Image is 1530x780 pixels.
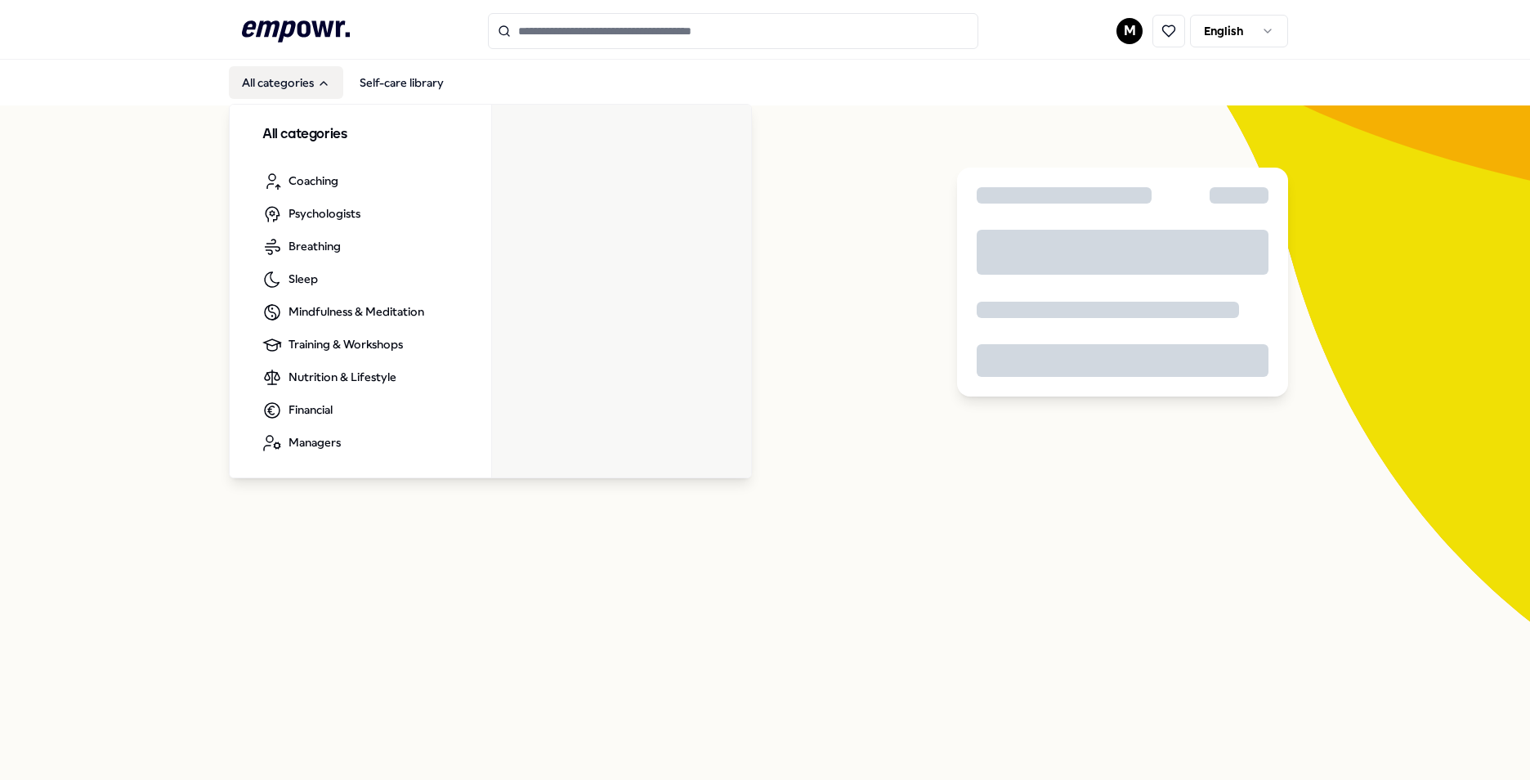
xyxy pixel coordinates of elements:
nav: Main [229,66,457,99]
span: Financial [289,401,333,419]
a: Breathing [249,231,354,263]
a: Psychologists [249,198,374,231]
span: Nutrition & Lifestyle [289,368,396,386]
a: Mindfulness & Meditation [249,296,437,329]
a: Managers [249,427,354,459]
a: Self-care library [347,66,457,99]
span: Psychologists [289,204,360,222]
a: Training & Workshops [249,329,416,361]
a: Financial [249,394,346,427]
a: Nutrition & Lifestyle [249,361,409,394]
span: Sleep [289,270,318,288]
button: All categories [229,66,343,99]
a: Coaching [249,165,351,198]
a: Sleep [249,263,331,296]
span: Training & Workshops [289,335,403,353]
span: Mindfulness & Meditation [289,303,424,321]
span: Managers [289,433,341,451]
span: Breathing [289,237,341,255]
button: M [1116,18,1143,44]
input: Search for products, categories or subcategories [488,13,978,49]
h3: All categories [262,124,459,146]
div: All categories [230,105,753,479]
span: Coaching [289,172,338,190]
